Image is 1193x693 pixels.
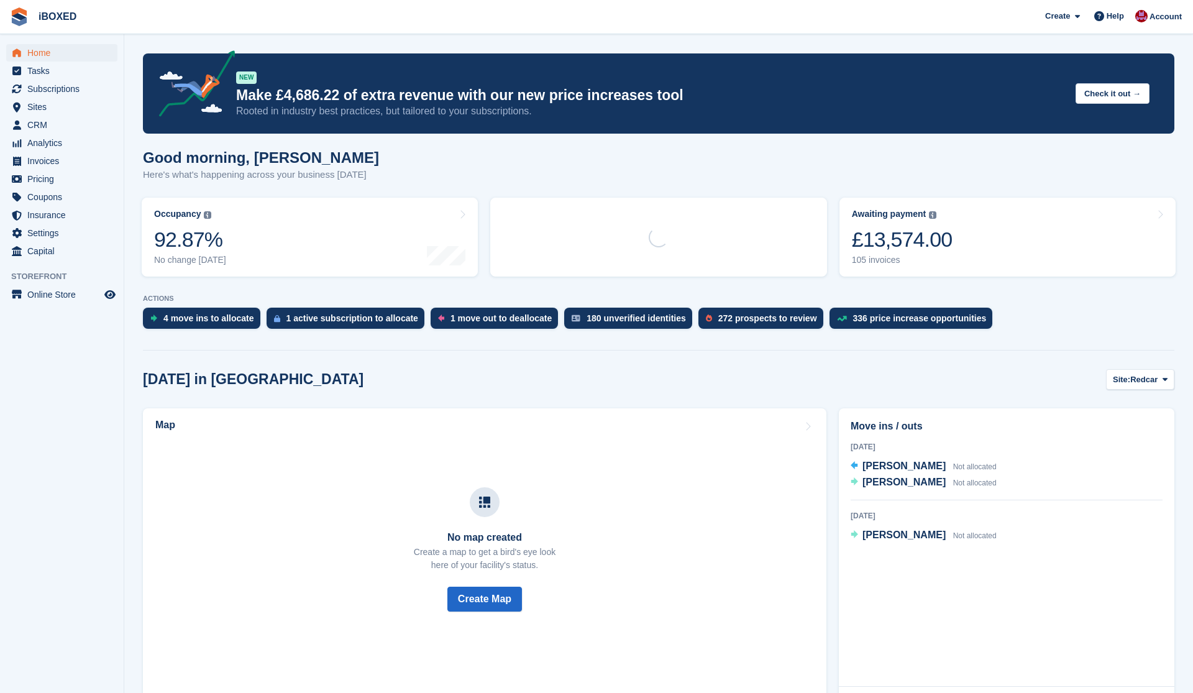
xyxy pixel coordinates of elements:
img: icon-info-grey-7440780725fd019a000dd9b08b2336e03edf1995a4989e88bcd33f0948082b44.svg [204,211,211,219]
span: Storefront [11,270,124,283]
a: menu [6,224,117,242]
span: [PERSON_NAME] [862,461,946,471]
span: [PERSON_NAME] [862,477,946,487]
a: menu [6,206,117,224]
h2: Map [155,420,175,431]
img: price-adjustments-announcement-icon-8257ccfd72463d97f412b2fc003d46551f7dbcb40ab6d574587a9cd5c0d94... [149,50,235,121]
span: Help [1107,10,1124,22]
div: 272 prospects to review [718,313,817,323]
a: Awaiting payment £13,574.00 105 invoices [839,198,1176,277]
span: Redcar [1130,374,1158,386]
span: Analytics [27,134,102,152]
a: menu [6,170,117,188]
span: [PERSON_NAME] [862,530,946,540]
a: [PERSON_NAME] Not allocated [851,528,997,544]
div: 180 unverified identities [587,313,686,323]
a: 180 unverified identities [564,308,698,335]
h1: Good morning, [PERSON_NAME] [143,149,379,166]
div: Awaiting payment [852,209,926,219]
a: menu [6,188,117,206]
a: menu [6,98,117,116]
a: [PERSON_NAME] Not allocated [851,459,997,475]
a: 4 move ins to allocate [143,308,267,335]
img: prospect-51fa495bee0391a8d652442698ab0144808aea92771e9ea1ae160a38d050c398.svg [706,314,712,322]
span: Home [27,44,102,62]
div: [DATE] [851,441,1163,452]
div: £13,574.00 [852,227,953,252]
div: 336 price increase opportunities [853,313,987,323]
a: 336 price increase opportunities [830,308,999,335]
div: 1 move out to deallocate [450,313,552,323]
img: stora-icon-8386f47178a22dfd0bd8f6a31ec36ba5ce8667c1dd55bd0f319d3a0aa187defe.svg [10,7,29,26]
button: Site: Redcar [1106,369,1174,390]
button: Create Map [447,587,522,612]
a: menu [6,116,117,134]
a: menu [6,242,117,260]
div: 1 active subscription to allocate [286,313,418,323]
a: 272 prospects to review [698,308,830,335]
img: move_outs_to_deallocate_icon-f764333ba52eb49d3ac5e1228854f67142a1ed5810a6f6cc68b1a99e826820c5.svg [438,314,444,322]
a: menu [6,286,117,303]
img: active_subscription_to_allocate_icon-d502201f5373d7db506a760aba3b589e785aa758c864c3986d89f69b8ff3... [274,314,280,323]
p: Here's what's happening across your business [DATE] [143,168,379,182]
span: Not allocated [953,479,997,487]
a: menu [6,80,117,98]
img: price_increase_opportunities-93ffe204e8149a01c8c9dc8f82e8f89637d9d84a8eef4429ea346261dce0b2c0.svg [837,316,847,321]
span: Not allocated [953,531,997,540]
div: 105 invoices [852,255,953,265]
a: iBOXED [34,6,81,27]
span: Subscriptions [27,80,102,98]
p: Create a map to get a bird's eye look here of your facility's status. [414,546,555,572]
h2: [DATE] in [GEOGRAPHIC_DATA] [143,371,363,388]
a: menu [6,134,117,152]
span: Not allocated [953,462,997,471]
img: map-icn-33ee37083ee616e46c38cad1a60f524a97daa1e2b2c8c0bc3eb3415660979fc1.svg [479,497,490,508]
div: 4 move ins to allocate [163,313,254,323]
a: Preview store [103,287,117,302]
a: [PERSON_NAME] Not allocated [851,475,997,491]
a: Occupancy 92.87% No change [DATE] [142,198,478,277]
span: Capital [27,242,102,260]
a: 1 active subscription to allocate [267,308,431,335]
span: Site: [1113,374,1130,386]
img: move_ins_to_allocate_icon-fdf77a2bb77ea45bf5b3d319d69a93e2d87916cf1d5bf7949dd705db3b84f3ca.svg [150,314,157,322]
a: 1 move out to deallocate [431,308,564,335]
span: Sites [27,98,102,116]
a: menu [6,152,117,170]
span: CRM [27,116,102,134]
div: NEW [236,71,257,84]
img: verify_identity-adf6edd0f0f0b5bbfe63781bf79b02c33cf7c696d77639b501bdc392416b5a36.svg [572,314,580,322]
button: Check it out → [1076,83,1150,104]
h3: No map created [414,532,555,543]
span: Insurance [27,206,102,224]
span: Coupons [27,188,102,206]
a: menu [6,62,117,80]
span: Invoices [27,152,102,170]
div: 92.87% [154,227,226,252]
p: Make £4,686.22 of extra revenue with our new price increases tool [236,86,1066,104]
span: Tasks [27,62,102,80]
p: ACTIONS [143,295,1174,303]
span: Settings [27,224,102,242]
div: Occupancy [154,209,201,219]
p: Rooted in industry best practices, but tailored to your subscriptions. [236,104,1066,118]
span: Pricing [27,170,102,188]
span: Online Store [27,286,102,303]
a: menu [6,44,117,62]
span: Create [1045,10,1070,22]
div: [DATE] [851,510,1163,521]
h2: Move ins / outs [851,419,1163,434]
span: Account [1150,11,1182,23]
img: icon-info-grey-7440780725fd019a000dd9b08b2336e03edf1995a4989e88bcd33f0948082b44.svg [929,211,936,219]
img: Amanda Forder [1135,10,1148,22]
div: No change [DATE] [154,255,226,265]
